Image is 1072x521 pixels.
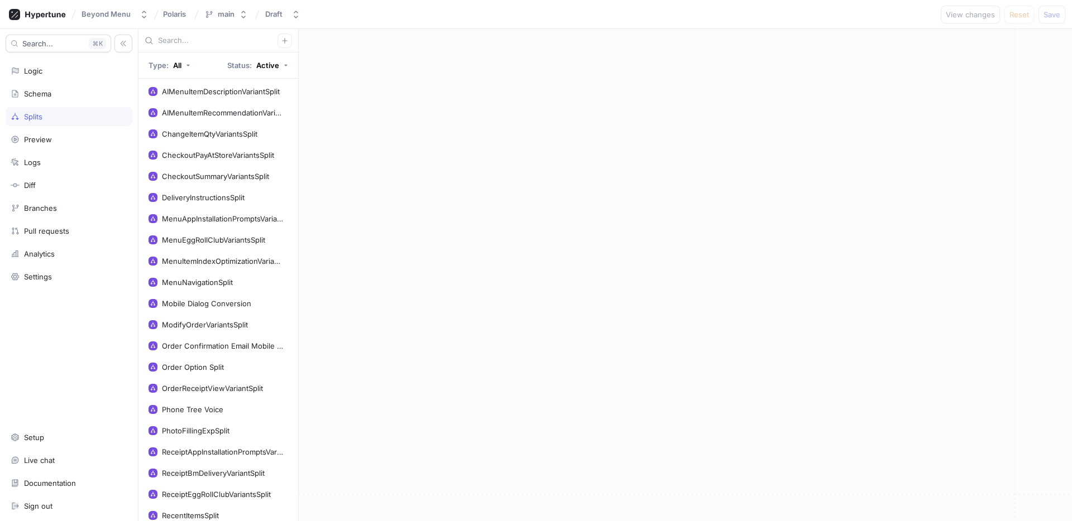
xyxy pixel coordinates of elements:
[261,5,305,23] button: Draft
[24,456,55,465] div: Live chat
[163,10,186,18] span: Polaris
[1044,11,1060,18] span: Save
[941,6,1000,23] button: View changes
[162,384,263,393] div: OrderReceiptViewVariantSplit
[946,11,995,18] span: View changes
[24,479,76,488] div: Documentation
[24,501,52,510] div: Sign out
[162,257,284,266] div: MenuItemIndexOptimizationVariantsSplit
[162,214,284,223] div: MenuAppInstallationPromptsVariants
[77,5,153,23] button: Beyond Menu
[24,89,51,98] div: Schema
[24,181,36,190] div: Diff
[6,35,111,52] button: Search...K
[89,38,106,49] div: K
[1038,6,1065,23] button: Save
[145,56,194,74] button: Type: All
[256,62,279,69] div: Active
[162,320,248,329] div: ModifyOrderVariantsSplit
[1004,6,1034,23] button: Reset
[22,40,53,47] span: Search...
[24,135,52,144] div: Preview
[162,129,257,138] div: ChangeItemQtyVariantsSplit
[227,62,252,69] p: Status:
[24,158,41,167] div: Logs
[162,511,219,520] div: RecentItemsSplit
[82,9,131,19] div: Beyond Menu
[162,363,224,372] div: Order Option Split
[24,272,52,281] div: Settings
[265,9,283,19] div: Draft
[223,56,292,74] button: Status: Active
[1009,11,1029,18] span: Reset
[162,341,284,350] div: Order Confirmation Email Mobile App Section Content Split
[162,405,223,414] div: Phone Tree Voice
[24,112,42,121] div: Splits
[162,108,284,117] div: AIMenuItemRecommendationVariantSplit
[162,172,269,181] div: CheckoutSummaryVariantsSplit
[24,66,42,75] div: Logic
[200,5,252,23] button: main
[162,87,280,96] div: AIMenuItemDescriptionVariantSplit
[162,235,265,244] div: MenuEggRollClubVariantsSplit
[218,9,234,19] div: main
[162,299,251,308] div: Mobile Dialog Conversion
[162,447,284,456] div: ReceiptAppInstallationPromptsVariants
[24,249,55,258] div: Analytics
[162,490,271,499] div: ReceiptEggRollClubVariantsSplit
[162,426,229,435] div: PhotoFillingExpSplit
[24,226,69,235] div: Pull requests
[24,433,44,442] div: Setup
[149,62,169,69] p: Type:
[6,474,132,493] a: Documentation
[162,193,245,202] div: DeliveryInstructionsSplit
[162,151,274,160] div: CheckoutPayAtStoreVariantsSplit
[158,35,277,46] input: Search...
[162,469,265,477] div: ReceiptBmDeliveryVariantSplit
[162,278,233,287] div: MenuNavigationSplit
[24,204,57,213] div: Branches
[173,62,181,69] div: All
